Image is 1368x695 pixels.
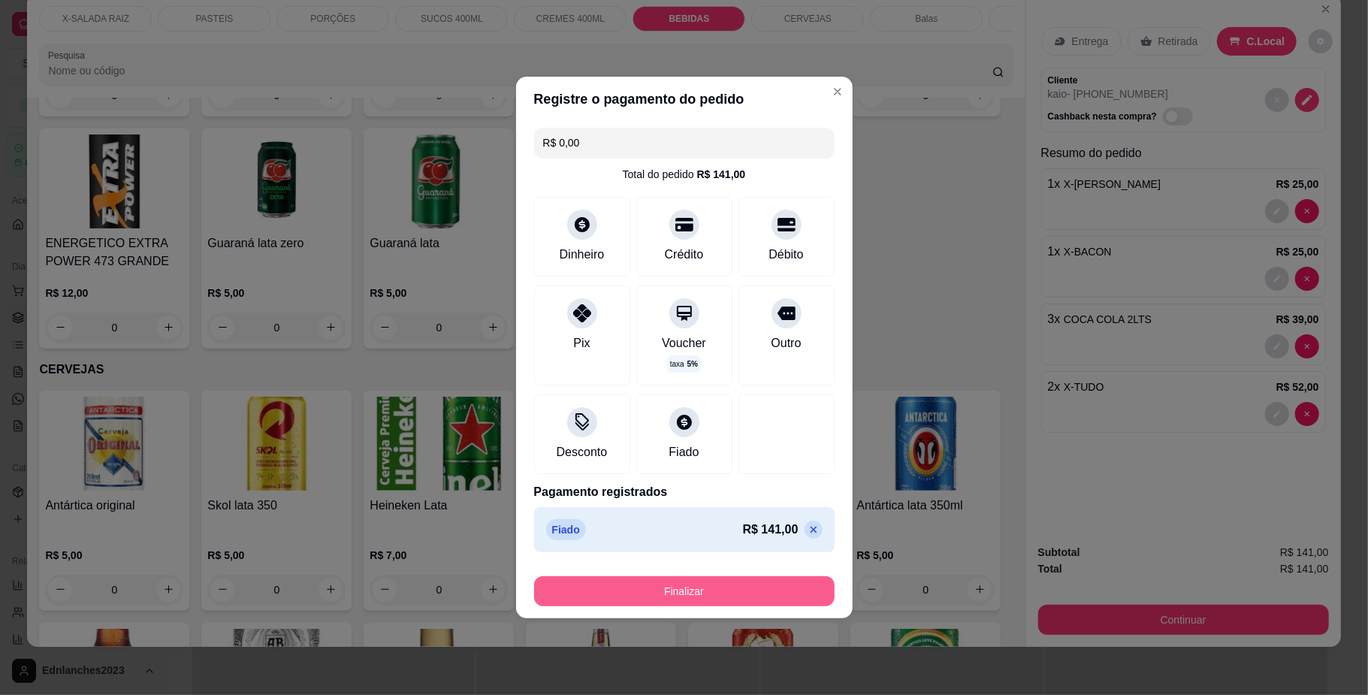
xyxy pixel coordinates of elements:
span: 5 % [687,358,698,370]
div: R$ 141,00 [697,167,746,182]
p: Pagamento registrados [534,483,835,501]
div: Dinheiro [560,246,605,264]
div: Crédito [665,246,704,264]
button: Finalizar [534,576,835,606]
button: Close [826,80,850,104]
p: R$ 141,00 [743,521,799,539]
div: Pix [573,334,590,352]
input: Ex.: hambúrguer de cordeiro [543,128,826,158]
div: Desconto [557,443,608,461]
p: taxa [670,358,698,370]
div: Débito [769,246,803,264]
div: Voucher [662,334,706,352]
p: Fiado [546,519,586,540]
div: Total do pedido [623,167,746,182]
header: Registre o pagamento do pedido [516,77,853,122]
div: Fiado [669,443,699,461]
div: Outro [771,334,801,352]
